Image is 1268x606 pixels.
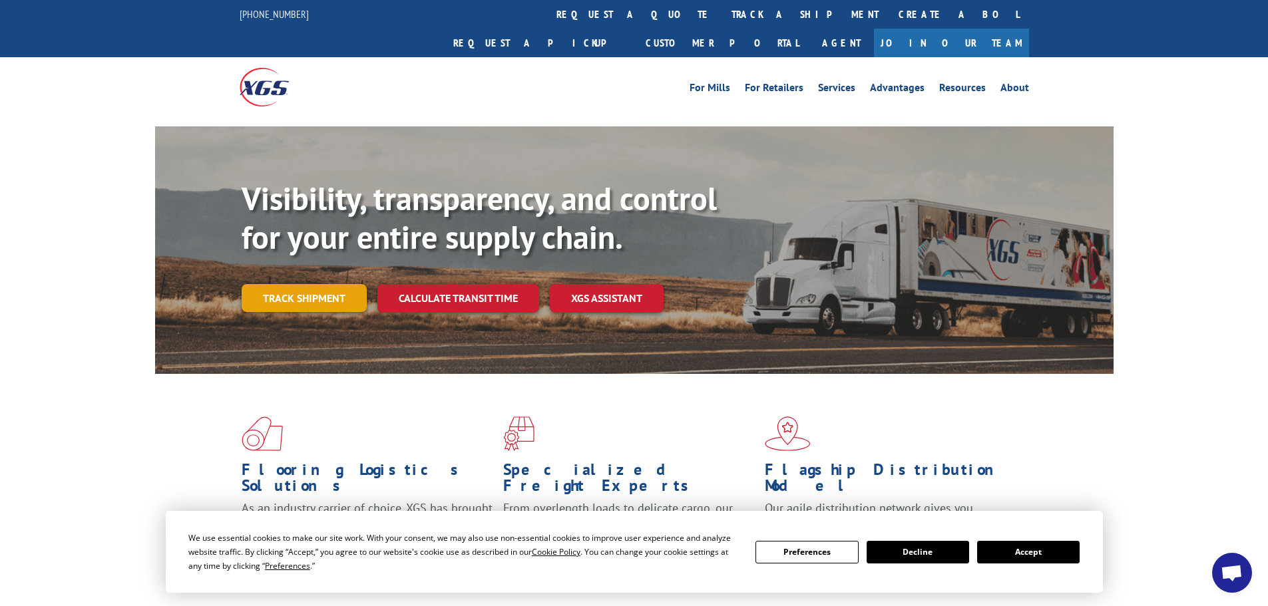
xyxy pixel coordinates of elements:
a: [PHONE_NUMBER] [240,7,309,21]
a: XGS ASSISTANT [550,284,664,313]
a: Agent [809,29,874,57]
a: Request a pickup [443,29,636,57]
a: Resources [939,82,986,97]
span: Our agile distribution network gives you nationwide inventory management on demand. [765,500,1010,531]
a: For Retailers [745,82,803,97]
h1: Flagship Distribution Model [765,462,1016,500]
span: Cookie Policy [532,546,580,557]
a: Services [818,82,855,97]
a: Join Our Team [874,29,1029,57]
h1: Flooring Logistics Solutions [242,462,493,500]
a: Track shipment [242,284,367,312]
h1: Specialized Freight Experts [503,462,755,500]
button: Accept [977,541,1080,563]
img: xgs-icon-flagship-distribution-model-red [765,416,811,451]
button: Preferences [755,541,858,563]
div: Cookie Consent Prompt [166,511,1103,593]
button: Decline [867,541,969,563]
div: Open chat [1212,553,1252,593]
div: We use essential cookies to make our site work. With your consent, we may also use non-essential ... [188,531,740,573]
b: Visibility, transparency, and control for your entire supply chain. [242,178,717,257]
a: About [1000,82,1029,97]
a: Customer Portal [636,29,809,57]
img: xgs-icon-focused-on-flooring-red [503,416,534,451]
span: Preferences [265,560,310,571]
span: As an industry carrier of choice, XGS has brought innovation and dedication to flooring logistics... [242,500,493,547]
a: Calculate transit time [377,284,539,313]
img: xgs-icon-total-supply-chain-intelligence-red [242,416,283,451]
a: For Mills [690,82,730,97]
a: Advantages [870,82,925,97]
p: From overlength loads to delicate cargo, our experienced staff knows the best way to move your fr... [503,500,755,559]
